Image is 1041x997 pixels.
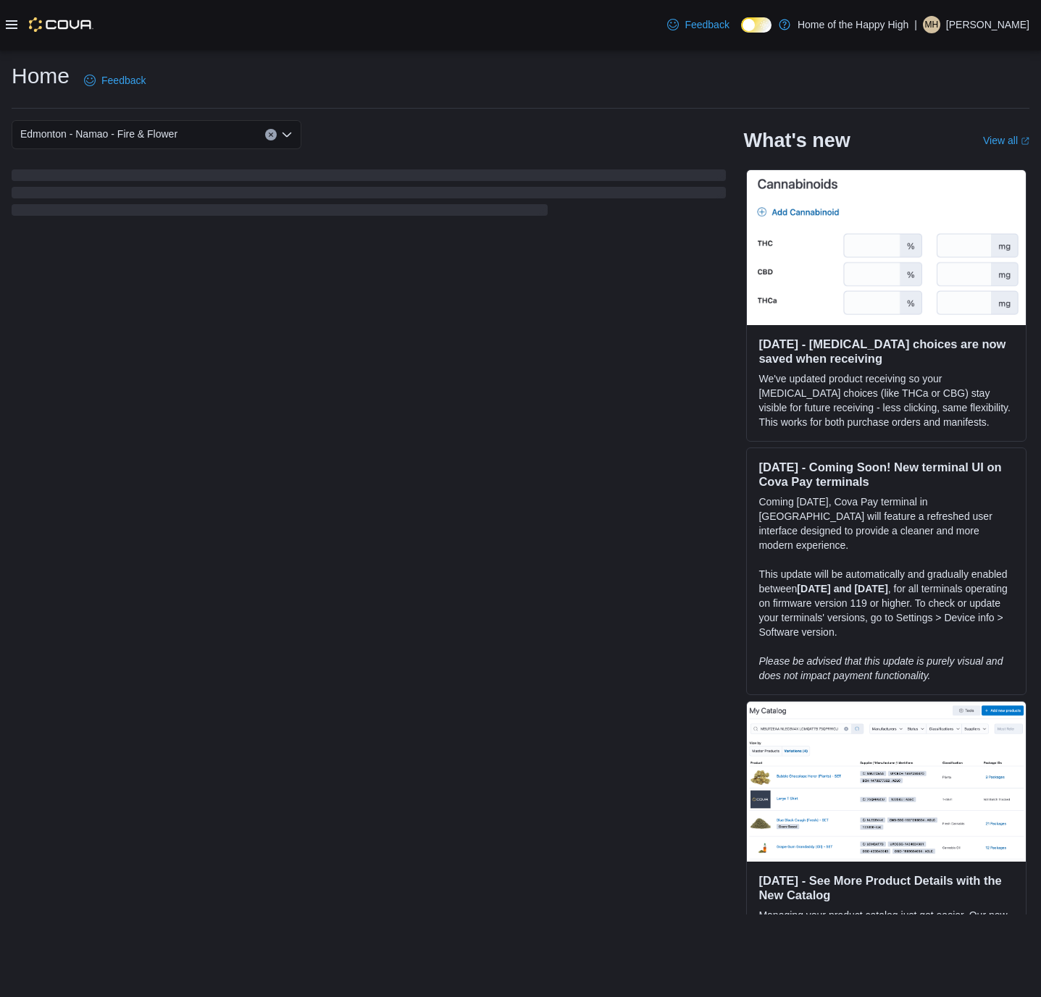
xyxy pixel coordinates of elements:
h1: Home [12,62,70,91]
span: MH [925,16,939,33]
p: Home of the Happy High [798,16,908,33]
p: [PERSON_NAME] [946,16,1029,33]
a: View allExternal link [983,135,1029,146]
input: Dark Mode [741,17,772,33]
span: Loading [12,172,726,219]
h3: [DATE] - See More Product Details with the New Catalog [758,873,1014,902]
button: Clear input [265,129,277,140]
p: This update will be automatically and gradually enabled between , for all terminals operating on ... [758,567,1014,639]
span: Edmonton - Namao - Fire & Flower [20,125,177,143]
span: Feedback [685,17,729,32]
p: We've updated product receiving so your [MEDICAL_DATA] choices (like THCa or CBG) stay visible fo... [758,371,1014,429]
a: Feedback [661,10,735,39]
p: Coming [DATE], Cova Pay terminal in [GEOGRAPHIC_DATA] will feature a refreshed user interface des... [758,495,1014,552]
strong: [DATE] and [DATE] [797,583,887,594]
h3: [DATE] - [MEDICAL_DATA] choices are now saved when receiving [758,337,1014,366]
h3: [DATE] - Coming Soon! New terminal UI on Cova Pay terminals [758,460,1014,489]
button: Open list of options [281,129,293,140]
div: Mackenzie Howell [923,16,940,33]
a: Feedback [78,66,151,95]
em: Please be advised that this update is purely visual and does not impact payment functionality. [758,655,1003,681]
svg: External link [1021,137,1029,146]
span: Feedback [101,73,146,88]
p: | [914,16,917,33]
h2: What's new [743,129,850,152]
img: Cova [29,17,93,32]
